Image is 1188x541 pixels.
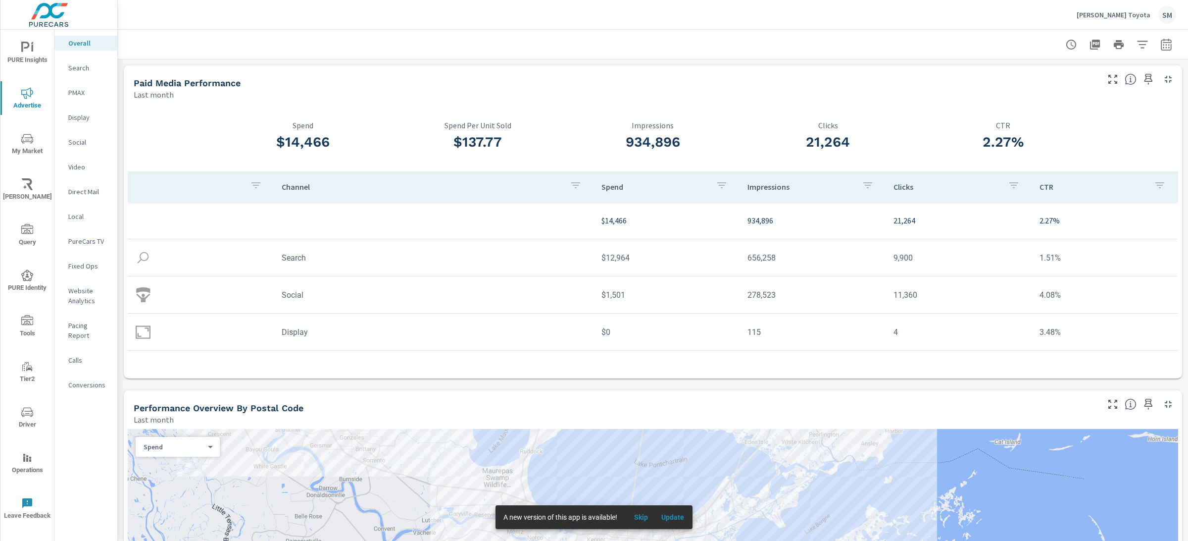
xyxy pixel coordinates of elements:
[915,121,1090,130] p: CTR
[661,513,685,522] span: Update
[54,135,117,150] div: Social
[68,63,109,73] p: Search
[68,321,109,340] p: Pacing Report
[1140,71,1156,87] span: Save this to your personalized report
[601,182,708,192] p: Spend
[1160,396,1176,412] button: Minimize Widget
[274,245,594,270] td: Search
[68,38,109,48] p: Overall
[54,234,117,249] div: PureCars TV
[54,283,117,308] div: Website Analytics
[1133,35,1152,54] button: Apply Filters
[886,245,1032,270] td: 9,900
[1077,10,1150,19] p: [PERSON_NAME] Toyota
[54,353,117,368] div: Calls
[1140,396,1156,412] span: Save this to your personalized report
[1156,35,1176,54] button: Select Date Range
[886,282,1032,308] td: 11,360
[391,134,566,151] h3: $137.77
[136,250,150,265] img: icon-search.svg
[1109,35,1129,54] button: Print Report
[740,282,886,308] td: 278,523
[629,513,653,522] span: Skip
[1032,282,1178,308] td: 4.08%
[274,282,594,308] td: Social
[54,110,117,125] div: Display
[741,134,916,151] h3: 21,264
[601,215,732,226] p: $14,466
[215,134,391,151] h3: $14,466
[54,36,117,51] div: Overall
[68,212,109,221] p: Local
[282,182,562,192] p: Channel
[1125,398,1137,410] span: Understand performance data by postal code. Individual postal codes can be selected and expanded ...
[68,187,109,197] p: Direct Mail
[503,513,617,521] span: A new version of this app is available!
[68,88,109,98] p: PMAX
[3,452,51,476] span: Operations
[747,182,854,192] p: Impressions
[68,162,109,172] p: Video
[54,378,117,392] div: Conversions
[594,282,740,308] td: $1,501
[3,224,51,248] span: Query
[1105,396,1121,412] button: Make Fullscreen
[391,121,566,130] p: Spend Per Unit Sold
[136,442,212,452] div: Spend
[68,355,109,365] p: Calls
[134,403,303,413] h5: Performance Overview By Postal Code
[1039,215,1170,226] p: 2.27%
[747,215,878,226] p: 934,896
[3,133,51,157] span: My Market
[3,270,51,294] span: PURE Identity
[1085,35,1105,54] button: "Export Report to PDF"
[144,442,204,451] p: Spend
[134,89,174,101] p: Last month
[657,509,689,525] button: Update
[68,261,109,271] p: Fixed Ops
[3,361,51,385] span: Tier2
[741,121,916,130] p: Clicks
[565,134,741,151] h3: 934,896
[893,182,1000,192] p: Clicks
[3,406,51,431] span: Driver
[1105,71,1121,87] button: Make Fullscreen
[886,320,1032,345] td: 4
[68,112,109,122] p: Display
[625,509,657,525] button: Skip
[54,209,117,224] div: Local
[134,414,174,426] p: Last month
[3,87,51,111] span: Advertise
[68,286,109,306] p: Website Analytics
[136,287,150,302] img: icon-social.svg
[0,30,54,531] div: nav menu
[740,245,886,270] td: 656,258
[68,380,109,390] p: Conversions
[1039,182,1146,192] p: CTR
[274,320,594,345] td: Display
[594,320,740,345] td: $0
[54,85,117,100] div: PMAX
[136,325,150,339] img: icon-display.svg
[594,245,740,270] td: $12,964
[54,160,117,174] div: Video
[3,178,51,203] span: [PERSON_NAME]
[565,121,741,130] p: Impressions
[54,184,117,199] div: Direct Mail
[1158,6,1176,24] div: SM
[740,320,886,345] td: 115
[68,236,109,246] p: PureCars TV
[68,137,109,147] p: Social
[215,121,391,130] p: Spend
[54,259,117,273] div: Fixed Ops
[1032,245,1178,270] td: 1.51%
[54,318,117,343] div: Pacing Report
[1160,71,1176,87] button: Minimize Widget
[3,315,51,339] span: Tools
[893,215,1024,226] p: 21,264
[915,134,1090,151] h3: 2.27%
[54,60,117,75] div: Search
[3,497,51,522] span: Leave Feedback
[134,78,241,88] h5: Paid Media Performance
[1032,320,1178,345] td: 3.48%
